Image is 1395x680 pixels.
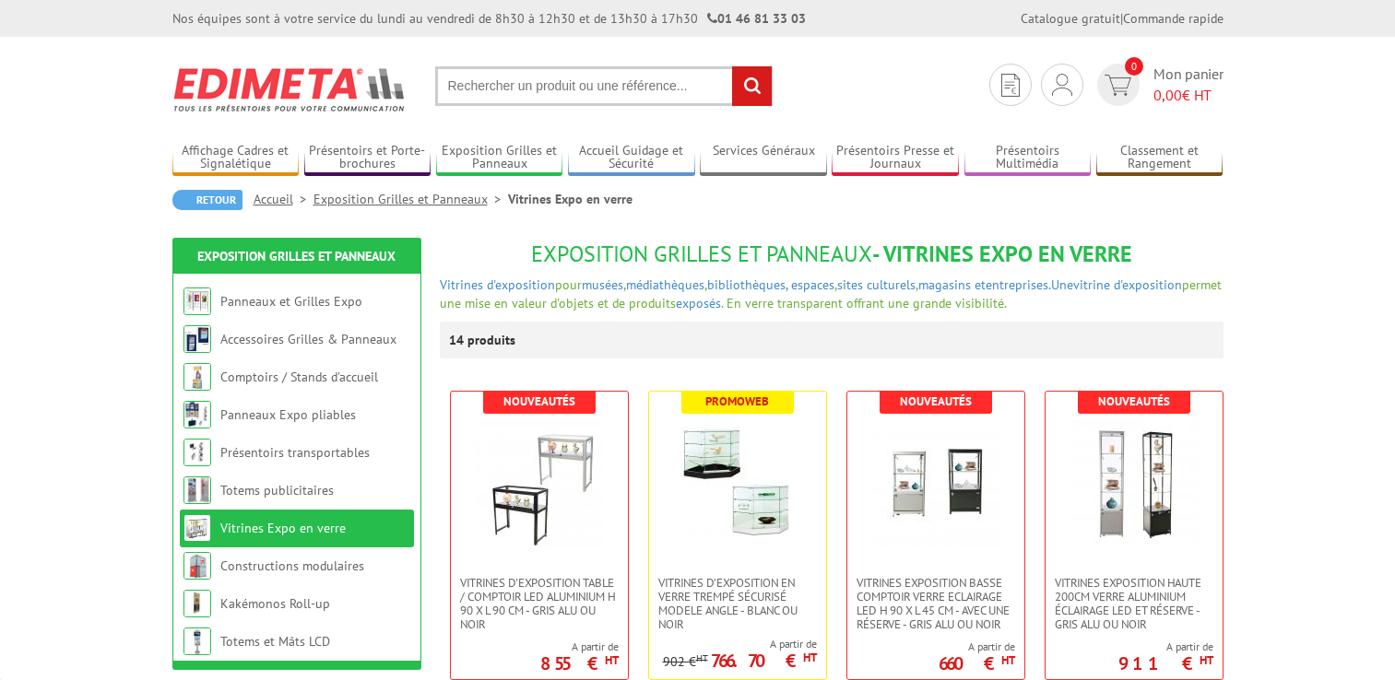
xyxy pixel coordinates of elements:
[1093,64,1224,106] a: devis rapide 0 Mon panier 0,00€ HT
[939,658,1015,669] p: 660 €
[900,393,972,409] b: Nouveautés
[197,248,396,264] a: Exposition Grilles et Panneaux
[172,143,300,173] a: Affichage Cadres et Signalétique
[436,143,563,173] a: Exposition Grilles et Panneaux
[732,66,772,106] input: rechercher
[531,240,872,268] span: Exposition Grilles et Panneaux
[172,190,242,210] a: Retour
[663,655,708,669] p: 902 €
[964,143,1092,173] a: Présentoirs Multimédia
[440,276,1222,311] font: permet une mise en valeur d'objets et de produits . En verre transparent offrant une grande visib...
[1051,276,1073,293] a: Une
[1052,74,1072,96] img: devis rapide
[172,55,408,123] img: Edimeta
[220,595,330,612] a: Kakémonos Roll-up
[832,143,959,173] a: Présentoirs Presse et Journaux
[1118,639,1213,654] span: A partir de
[183,627,211,655] img: Totems et Mâts LCD
[508,190,632,208] li: Vitrines Expo en verre
[1105,75,1131,96] img: devis rapide
[220,331,396,347] a: Accessoires Grilles & Panneaux
[1070,419,1199,548] img: VITRINES EXPOSITION HAUTE 200cm VERRE ALUMINIUM ÉCLAIRAGE LED ET RÉSERVE - GRIS ALU OU NOIR
[1021,9,1224,28] div: |
[1073,276,1182,293] a: vitrine d'exposition
[649,576,826,631] a: VITRINES D’EXPOSITION EN VERRE TREMPÉ SÉCURISÉ MODELE ANGLE - BLANC OU NOIR
[183,363,211,391] img: Comptoirs / Stands d'accueil
[711,655,817,666] p: 766.70 €
[254,191,313,207] a: Accueil
[663,637,817,651] span: A partir de
[986,276,1051,293] a: entreprises.
[220,369,378,385] a: Comptoirs / Stands d'accueil
[183,325,211,353] img: Accessoires Grilles & Panneaux
[220,293,362,310] a: Panneaux et Grilles Expo
[786,276,834,293] a: , espaces
[857,576,1015,631] span: VITRINES EXPOSITION BASSE COMPTOIR VERRE ECLAIRAGE LED H 90 x L 45 CM - AVEC UNE RÉSERVE - GRIS A...
[1153,86,1182,104] span: 0,00
[1021,10,1120,27] a: Catalogue gratuit
[1001,74,1020,97] img: devis rapide
[451,576,628,631] a: Vitrines d'exposition table / comptoir LED Aluminium H 90 x L 90 cm - Gris Alu ou Noir
[555,276,1051,293] span: pour , , , ,
[1055,576,1213,631] span: VITRINES EXPOSITION HAUTE 200cm VERRE ALUMINIUM ÉCLAIRAGE LED ET RÉSERVE - GRIS ALU OU NOIR
[183,287,211,315] img: Panneaux et Grilles Expo
[449,322,518,358] p: 14 produits
[220,444,370,461] a: Présentoirs transportables
[220,482,334,498] a: Totems publicitaires
[847,576,1024,631] a: VITRINES EXPOSITION BASSE COMPTOIR VERRE ECLAIRAGE LED H 90 x L 45 CM - AVEC UNE RÉSERVE - GRIS A...
[540,639,619,654] span: A partir de
[700,143,827,173] a: Services Généraux
[707,276,786,293] a: bibliothèques
[568,143,695,173] a: Accueil Guidage et Sécurité
[1046,576,1223,631] a: VITRINES EXPOSITION HAUTE 200cm VERRE ALUMINIUM ÉCLAIRAGE LED ET RÉSERVE - GRIS ALU OU NOIR
[1153,64,1224,106] span: Mon panier
[1118,658,1213,669] p: 911 €
[1001,652,1015,668] sup: HT
[871,419,1000,548] img: VITRINES EXPOSITION BASSE COMPTOIR VERRE ECLAIRAGE LED H 90 x L 45 CM - AVEC UNE RÉSERVE - GRIS A...
[183,476,211,504] img: Totems publicitaires
[220,406,356,423] a: Panneaux Expo pliables
[605,652,619,668] sup: HT
[676,295,721,311] a: exposés
[918,276,986,293] a: magasins et
[503,393,575,409] b: Nouveautés
[837,276,916,293] a: sites culturels
[183,401,211,428] img: Panneaux Expo pliables
[1153,85,1224,106] span: € HT
[475,419,604,548] img: Vitrines d'exposition table / comptoir LED Aluminium H 90 x L 90 cm - Gris Alu ou Noir
[1200,652,1213,668] sup: HT
[183,439,211,466] img: Présentoirs transportables
[673,419,802,548] img: VITRINES D’EXPOSITION EN VERRE TREMPÉ SÉCURISÉ MODELE ANGLE - BLANC OU NOIR
[803,650,817,665] sup: HT
[1125,57,1143,76] span: 0
[1096,143,1224,173] a: Classement et Rangement
[658,576,817,631] span: VITRINES D’EXPOSITION EN VERRE TREMPÉ SÉCURISÉ MODELE ANGLE - BLANC OU NOIR
[220,520,346,536] a: Vitrines Expo en verre
[220,557,364,574] a: Constructions modulaires
[435,66,773,106] input: Rechercher un produit ou une référence...
[313,191,508,207] a: Exposition Grilles et Panneaux
[707,10,806,27] strong: 01 46 81 33 03
[460,576,619,631] span: Vitrines d'exposition table / comptoir LED Aluminium H 90 x L 90 cm - Gris Alu ou Noir
[540,658,619,669] p: 855 €
[696,651,708,664] sup: HT
[172,9,806,28] div: Nos équipes sont à votre service du lundi au vendredi de 8h30 à 12h30 et de 13h30 à 17h30
[304,143,432,173] a: Présentoirs et Porte-brochures
[440,242,1224,266] h1: - Vitrines Expo en verre
[1098,393,1170,409] b: Nouveautés
[1123,10,1224,27] a: Commande rapide
[220,633,330,650] a: Totems et Mâts LCD
[440,276,555,293] a: Vitrines d'exposition
[939,639,1015,654] span: A partir de
[582,276,623,293] a: musées
[705,393,769,409] b: Promoweb
[183,514,211,542] img: Vitrines Expo en verre
[626,276,704,293] a: médiathèques
[183,552,211,580] img: Constructions modulaires
[183,590,211,617] img: Kakémonos Roll-up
